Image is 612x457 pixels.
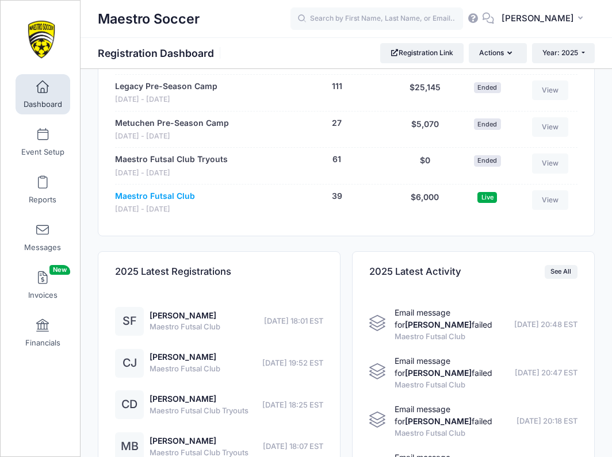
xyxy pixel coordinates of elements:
img: Maestro Soccer [20,18,63,61]
span: Maestro Futsal Club [150,321,220,333]
a: Metuchen Pre-Season Camp [115,117,229,129]
span: Email message for failed [395,308,492,329]
span: Maestro Futsal Club [150,363,220,375]
a: Messages [16,217,70,258]
span: Live [477,192,497,203]
button: 111 [332,80,342,93]
a: View [532,190,569,210]
a: Dashboard [16,74,70,114]
span: Event Setup [21,147,64,157]
a: [PERSON_NAME] [150,394,216,404]
div: CJ [115,349,144,378]
strong: [PERSON_NAME] [405,368,472,378]
span: [DATE] 20:48 EST [514,319,577,331]
span: [DATE] 18:25 EST [262,400,323,411]
span: [DATE] 18:01 EST [264,316,323,327]
span: Maestro Futsal Club [395,379,511,391]
a: SF [115,317,144,327]
span: Ended [474,82,501,93]
div: $5,070 [392,117,457,142]
span: [DATE] 20:47 EST [515,367,577,379]
div: $25,145 [392,80,457,105]
h4: 2025 Latest Registrations [115,255,231,288]
a: View [532,117,569,137]
span: Maestro Futsal Club [395,428,512,439]
div: SF [115,307,144,336]
span: New [49,265,70,275]
a: Maestro Futsal Club [115,190,195,202]
span: Dashboard [24,99,62,109]
a: Maestro Futsal Club Tryouts [115,153,228,166]
a: Registration Link [380,43,464,63]
input: Search by First Name, Last Name, or Email... [290,7,463,30]
div: $0 [392,153,457,178]
span: Email message for failed [395,356,492,378]
button: 27 [332,117,342,129]
a: MB [115,442,144,452]
span: [DATE] - [DATE] [115,131,229,142]
span: Email message for failed [395,404,492,426]
a: CJ [115,359,144,368]
span: Ended [474,155,501,166]
a: Maestro Soccer [1,12,81,67]
span: [DATE] 20:18 EST [517,416,577,427]
strong: [PERSON_NAME] [405,320,472,329]
a: CD [115,400,144,410]
a: InvoicesNew [16,265,70,305]
span: [DATE] - [DATE] [115,204,195,215]
h1: Maestro Soccer [98,6,200,32]
a: Financials [16,313,70,353]
a: View [532,153,569,173]
h1: Registration Dashboard [98,47,224,59]
button: 61 [332,153,341,166]
button: 39 [332,190,342,202]
a: See All [545,265,577,279]
a: [PERSON_NAME] [150,352,216,362]
span: [DATE] - [DATE] [115,94,217,105]
button: [PERSON_NAME] [494,6,595,32]
a: Event Setup [16,122,70,162]
span: [DATE] 19:52 EST [262,358,323,369]
a: Legacy Pre-Season Camp [115,80,217,93]
span: [DATE] - [DATE] [115,168,228,179]
span: Financials [25,338,60,348]
button: Year: 2025 [532,43,595,63]
a: [PERSON_NAME] [150,436,216,446]
div: CD [115,390,144,419]
span: [PERSON_NAME] [502,12,574,25]
span: Messages [24,243,61,252]
div: $6,000 [392,190,457,215]
span: [DATE] 18:07 EST [263,441,323,452]
span: Invoices [28,290,58,300]
strong: [PERSON_NAME] [405,416,472,426]
a: [PERSON_NAME] [150,310,216,320]
span: Maestro Futsal Club Tryouts [150,405,248,417]
a: View [532,80,569,100]
span: Year: 2025 [542,48,578,57]
span: Reports [29,195,56,205]
a: Reports [16,170,70,210]
button: Actions [469,43,526,63]
h4: 2025 Latest Activity [369,255,461,288]
span: Maestro Futsal Club [395,331,510,343]
span: Ended [474,118,501,129]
